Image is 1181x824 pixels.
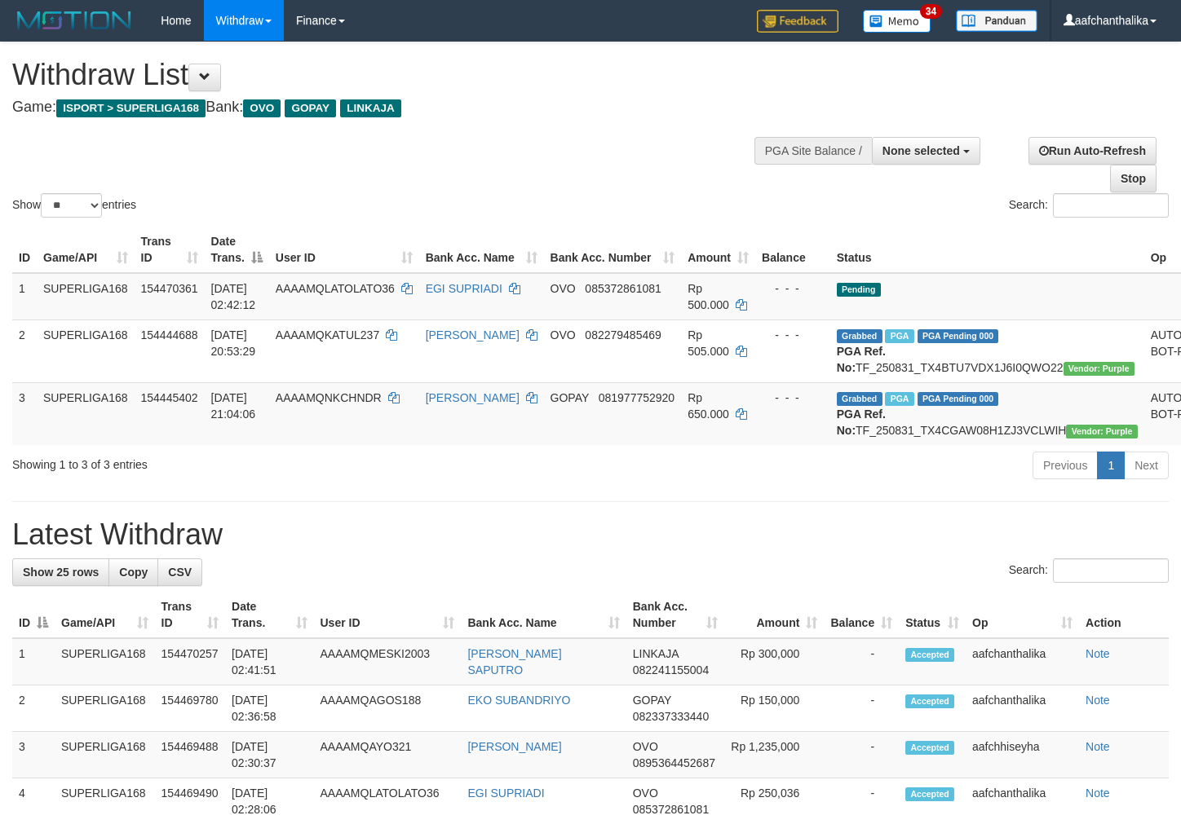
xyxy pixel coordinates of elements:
span: LINKAJA [633,647,679,660]
td: SUPERLIGA168 [37,319,135,382]
td: 2 [12,319,37,382]
td: 3 [12,382,37,445]
span: AAAAMQKATUL237 [276,328,379,341]
th: Date Trans.: activate to sort column ascending [225,592,313,638]
span: GOPAY [633,694,671,707]
td: aafchanthalika [966,685,1079,732]
input: Search: [1053,558,1169,583]
th: Amount: activate to sort column ascending [724,592,824,638]
a: Note [1086,647,1110,660]
span: LINKAJA [340,99,401,117]
a: Previous [1033,452,1098,479]
td: aafchhiseyha [966,732,1079,778]
span: CSV [168,566,192,579]
a: Run Auto-Refresh [1028,137,1157,165]
span: Copy 082279485469 to clipboard [585,328,661,341]
th: Op: activate to sort column ascending [966,592,1079,638]
td: 1 [12,273,37,320]
span: GOPAY [551,391,589,404]
th: ID: activate to sort column descending [12,592,55,638]
th: Status: activate to sort column ascending [899,592,966,638]
td: AAAAMQAYO321 [314,732,462,778]
a: EGI SUPRIADI [467,787,544,800]
a: Copy [108,558,158,586]
td: TF_250831_TX4CGAW08H1ZJ3VCLWIH [830,382,1144,445]
span: Copy [119,566,148,579]
span: 154445402 [141,391,198,404]
span: AAAAMQNKCHNDR [276,391,382,404]
div: - - - [762,280,824,297]
td: Rp 150,000 [724,685,824,732]
span: PGA Pending [918,329,999,343]
span: Marked by aafchhiseyha [885,392,913,406]
td: 154470257 [155,638,226,685]
span: OVO [633,740,658,753]
span: Rp 650.000 [688,391,729,421]
th: Game/API: activate to sort column ascending [55,592,155,638]
span: 154470361 [141,282,198,295]
th: Trans ID: activate to sort column ascending [135,227,205,273]
span: OVO [633,787,658,800]
span: Accepted [905,787,954,801]
td: SUPERLIGA168 [55,732,155,778]
td: [DATE] 02:30:37 [225,732,313,778]
span: Rp 500.000 [688,282,729,311]
td: SUPERLIGA168 [55,638,155,685]
span: None selected [882,144,960,157]
td: - [824,732,899,778]
h1: Withdraw List [12,59,771,91]
th: User ID: activate to sort column ascending [269,227,419,273]
a: EKO SUBANDRIYO [467,694,570,707]
div: PGA Site Balance / [754,137,872,165]
span: OVO [551,282,576,295]
a: [PERSON_NAME] [467,740,561,753]
button: None selected [872,137,980,165]
div: - - - [762,390,824,406]
td: [DATE] 02:36:58 [225,685,313,732]
a: EGI SUPRIADI [426,282,502,295]
span: Vendor URL: https://trx4.1velocity.biz [1064,362,1135,376]
span: [DATE] 02:42:12 [211,282,256,311]
th: Bank Acc. Name: activate to sort column ascending [419,227,544,273]
a: [PERSON_NAME] [426,391,520,404]
td: 2 [12,685,55,732]
th: Amount: activate to sort column ascending [681,227,755,273]
td: AAAAMQAGOS188 [314,685,462,732]
span: AAAAMQLATOLATO36 [276,282,395,295]
img: Feedback.jpg [757,10,838,33]
th: Action [1079,592,1169,638]
td: [DATE] 02:41:51 [225,638,313,685]
a: Next [1124,452,1169,479]
label: Show entries [12,193,136,218]
td: Rp 300,000 [724,638,824,685]
a: Show 25 rows [12,558,109,586]
th: Bank Acc. Number: activate to sort column ascending [626,592,724,638]
span: Accepted [905,741,954,755]
td: 154469488 [155,732,226,778]
span: Marked by aafsoycanthlai [885,329,913,343]
a: Note [1086,740,1110,753]
span: 154444688 [141,328,198,341]
span: [DATE] 21:04:06 [211,391,256,421]
a: Note [1086,787,1110,800]
td: - [824,638,899,685]
select: Showentries [41,193,102,218]
span: Vendor URL: https://trx4.1velocity.biz [1066,425,1137,438]
a: [PERSON_NAME] SAPUTRO [467,647,561,676]
span: Copy 082337333440 to clipboard [633,710,709,723]
span: PGA Pending [918,392,999,406]
a: CSV [157,558,202,586]
label: Search: [1009,193,1169,218]
div: Showing 1 to 3 of 3 entries [12,450,480,473]
b: PGA Ref. No: [837,345,886,374]
td: SUPERLIGA168 [37,273,135,320]
b: PGA Ref. No: [837,408,886,437]
span: Show 25 rows [23,566,99,579]
span: Pending [837,283,881,297]
span: Copy 0895364452687 to clipboard [633,756,715,769]
td: AAAAMQMESKI2003 [314,638,462,685]
span: GOPAY [285,99,336,117]
span: Copy 085372861081 to clipboard [585,282,661,295]
span: [DATE] 20:53:29 [211,328,256,358]
input: Search: [1053,193,1169,218]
